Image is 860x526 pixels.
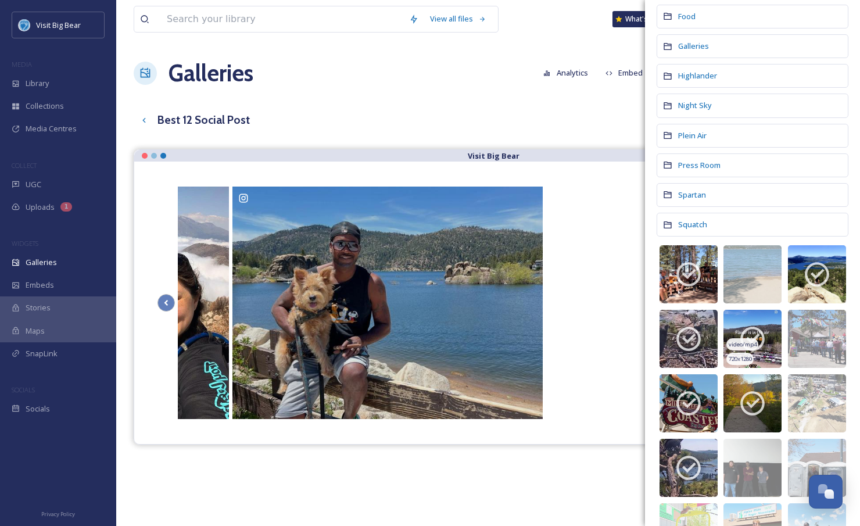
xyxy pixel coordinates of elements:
[723,439,782,497] img: 6399c844-a0c2-46c2-a7f8-a3132ba90c3b.jpg
[600,62,649,84] button: Embed
[161,6,403,32] input: Search your library
[660,310,718,368] img: 18e92018-73c2-4eee-9916-204b4bc5288a.jpg
[723,374,782,432] img: 53fe2125-d13c-4dba-97ed-1d4870ea95d6.jpg
[788,245,846,303] img: 68f6e124-0c76-4f06-8ac2-dd8ef2a285a2.jpg
[26,101,64,112] span: Collections
[788,310,846,368] img: 496256a1-99f6-4f80-a6e8-b8d96727bc5a.jpg
[26,325,45,337] span: Maps
[12,239,38,248] span: WIDGETS
[12,60,32,69] span: MEDIA
[26,280,54,291] span: Embeds
[678,100,712,110] span: Night Sky
[26,179,41,190] span: UGC
[36,20,81,30] span: Visit Big Bear
[26,202,55,213] span: Uploads
[723,245,782,303] img: b22d4b20-afff-4889-8612-5de787f1f301.jpg
[12,161,37,170] span: COLLECT
[678,70,717,81] span: Highlander
[26,302,51,313] span: Stories
[809,475,843,509] button: Open Chat
[19,19,30,31] img: MemLogo_VBB_Primary_LOGO%20Badge%20%281%29%20%28Converted%29.png
[660,374,718,432] img: 0a81fa51-0bc3-45f4-9746-cc8ea060c4cd.jpg
[157,112,250,128] h3: Best 12 Social Post
[723,310,782,368] img: 0d25e678-ceac-453a-a89c-eab2ec9f25e8.jpg
[678,219,707,230] span: Squatch
[537,62,594,84] button: Analytics
[729,341,757,349] span: video/mp4
[41,506,75,520] a: Privacy Policy
[678,160,721,170] span: Press Room
[169,56,253,91] a: Galleries
[788,439,846,497] img: 9ff8eef1-c9b7-44dd-bcc0-2a07419d9d12.jpg
[26,348,58,359] span: SnapLink
[26,123,77,134] span: Media Centres
[678,130,707,141] span: Plein Air
[12,385,35,394] span: SOCIALS
[26,403,50,414] span: Socials
[468,151,519,161] strong: Visit Big Bear
[41,510,75,518] span: Privacy Policy
[660,439,718,497] img: 33ac096f-0ef4-4740-886a-fed551484519.jpg
[612,11,671,27] a: What's New
[678,41,709,51] span: Galleries
[678,11,696,22] span: Food
[537,62,600,84] a: Analytics
[729,355,752,363] span: 720 x 1280
[424,8,492,30] a: View all files
[788,374,846,432] img: 476d2930-9d53-41da-8988-a1abeca27068.jpg
[26,78,49,89] span: Library
[26,257,57,268] span: Galleries
[660,245,718,303] img: 8a9db63e-c163-4263-b639-b6b6f121d74d.jpg
[678,189,706,200] span: Spartan
[60,202,72,212] div: 1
